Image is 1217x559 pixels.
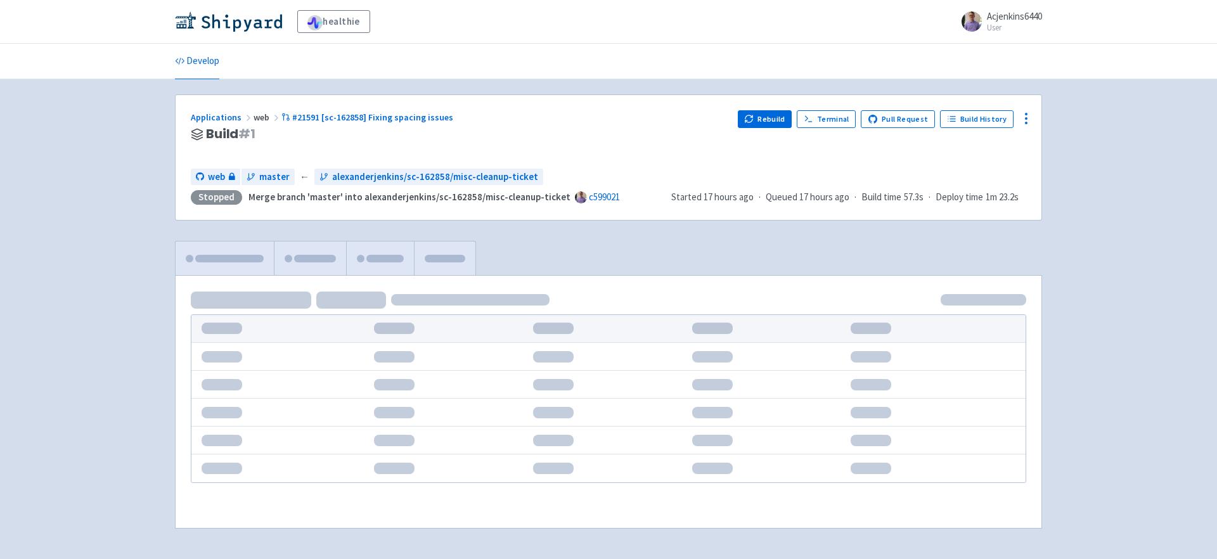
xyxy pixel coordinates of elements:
a: #21591 [sc-162858] Fixing spacing issues [281,112,455,123]
small: User [987,23,1042,32]
span: ← [300,170,309,184]
img: Shipyard logo [175,11,282,32]
button: Rebuild [738,110,792,128]
a: Terminal [797,110,856,128]
span: Started [671,191,754,203]
a: Acjenkins6440 User [954,11,1042,32]
div: Stopped [191,190,242,205]
span: Build time [861,190,901,205]
span: 1m 23.2s [986,190,1019,205]
a: Pull Request [861,110,935,128]
span: web [208,170,225,184]
span: Acjenkins6440 [987,10,1042,22]
a: master [241,169,295,186]
a: Build History [940,110,1014,128]
a: web [191,169,240,186]
time: 17 hours ago [799,191,849,203]
span: Build [206,127,255,141]
span: # 1 [238,125,255,143]
a: healthie [297,10,370,33]
span: alexanderjenkins/sc-162858/misc-cleanup-ticket [332,170,538,184]
strong: Merge branch 'master' into alexanderjenkins/sc-162858/misc-cleanup-ticket [248,191,570,203]
span: master [259,170,290,184]
span: Deploy time [936,190,983,205]
a: Applications [191,112,254,123]
a: c599021 [589,191,620,203]
time: 17 hours ago [704,191,754,203]
span: Queued [766,191,849,203]
a: Develop [175,44,219,79]
div: · · · [671,190,1026,205]
a: alexanderjenkins/sc-162858/misc-cleanup-ticket [314,169,543,186]
span: web [254,112,281,123]
span: 57.3s [904,190,924,205]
